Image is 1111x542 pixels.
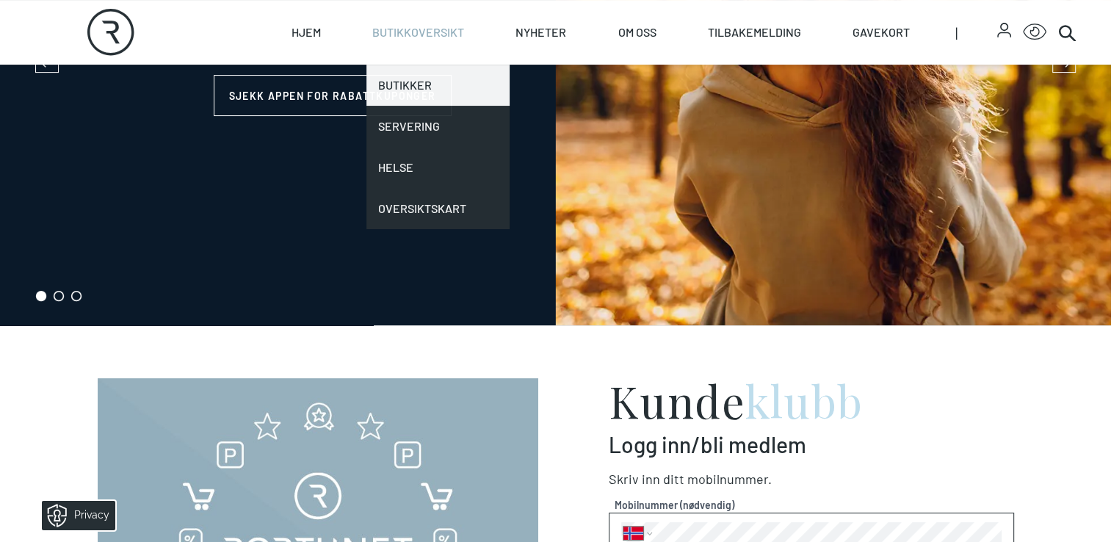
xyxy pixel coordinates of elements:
iframe: Manage Preferences [15,496,134,535]
a: Helse [366,147,510,188]
a: Butikker [366,65,510,106]
a: Oversiktskart [366,188,510,229]
h2: Kunde [609,378,1014,422]
button: Open Accessibility Menu [1023,21,1046,44]
span: klubb [745,371,864,430]
span: Mobilnummer (nødvendig) [615,497,1008,513]
a: Sjekk appen for rabattkuponger [214,75,452,116]
p: Logg inn/bli medlem [609,431,1014,458]
span: Mobilnummer . [687,471,772,487]
p: Skriv inn ditt [609,469,1014,489]
a: Servering [366,106,510,147]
